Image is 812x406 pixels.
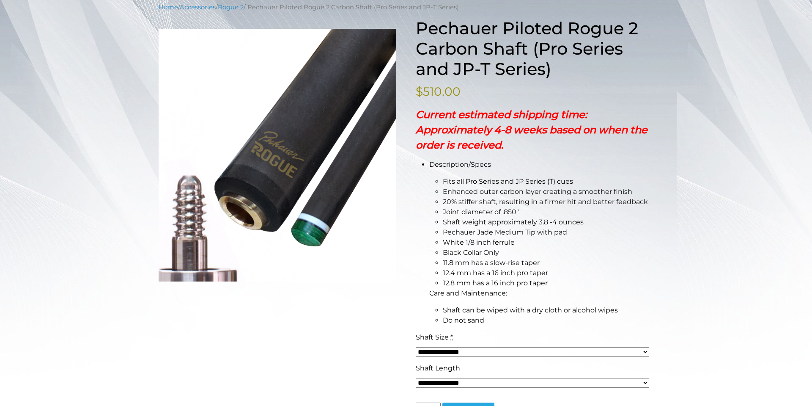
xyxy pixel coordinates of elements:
span: 12.8 mm has a 16 inch pro taper [443,279,548,287]
span: $ [416,84,423,99]
span: Shaft weight approximately 3.8 -4 ounces [443,218,584,226]
abbr: required [450,333,453,341]
span: White 1/8 inch ferrule [443,238,515,246]
span: Joint diameter of .850″ [443,208,519,216]
span: Do not sand [443,316,484,324]
span: Shaft Size [416,333,449,341]
a: Home [159,3,178,11]
span: Pechauer Jade Medium Tip with pad [443,228,567,236]
span: Shaft Length [416,364,460,372]
span: 12.4 mm has a 16 inch pro taper [443,269,548,277]
bdi: 510.00 [416,84,461,99]
span: Description/Specs [429,160,491,168]
span: Shaft can be wiped with a dry cloth or alcohol wipes [443,306,618,314]
h1: Pechauer Piloted Rogue 2 Carbon Shaft (Pro Series and JP-T Series) [416,18,653,79]
nav: Breadcrumb [159,3,653,12]
a: Accessories [180,3,216,11]
span: 20% stiffer shaft, resulting in a firmer hit and better feedback [443,198,648,206]
span: Black Collar Only [443,249,499,257]
a: Rogue 2 [218,3,244,11]
span: Care and Maintenance: [429,289,507,297]
img: new-pro-with-tip-jade.png [159,29,396,282]
span: 11.8 mm has a slow-rise taper [443,259,540,267]
li: Fits all Pro Series and JP Series (T) cues [443,177,653,187]
strong: Current estimated shipping time: Approximately 4-8 weeks based on when the order is received. [416,108,647,151]
span: Enhanced outer carbon layer creating a smoother finish [443,188,632,196]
